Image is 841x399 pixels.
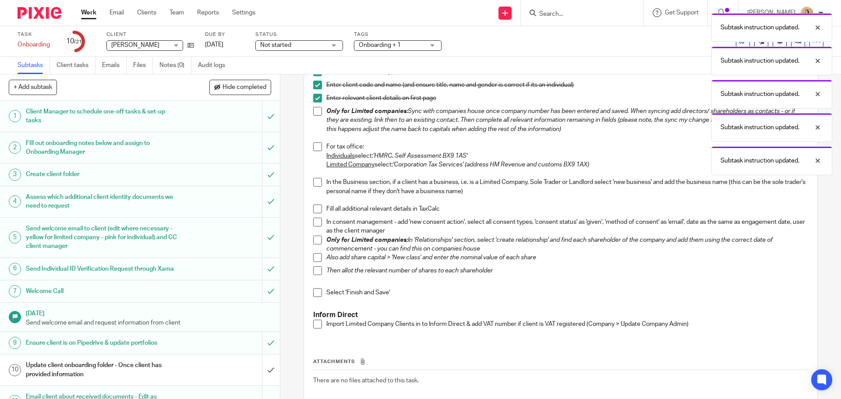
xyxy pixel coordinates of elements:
[326,254,536,261] em: Also add share capital > 'New class' and enter the nominal value of each share
[26,137,177,159] h1: FIll out onboarding notes below and assign to Onboarding Manager
[9,141,21,154] div: 2
[393,162,589,168] em: 'Corporation Tax Services' (address HM Revenue and customs BX9 1AX)
[326,153,355,159] u: Individuals
[110,8,124,17] a: Email
[26,359,177,381] h1: Update client onboarding folder - Once client has provided information
[26,168,177,181] h1: Create client folder
[26,307,271,318] h1: [DATE]
[26,285,177,298] h1: Welcome Call
[9,263,21,275] div: 6
[313,378,419,384] span: There are no files attached to this task.
[74,39,82,44] small: /21
[209,80,271,95] button: Hide completed
[137,8,156,17] a: Clients
[26,318,271,327] p: Send welcome email and request information from client
[205,31,244,38] label: Due by
[9,285,21,297] div: 7
[326,237,774,252] em: In 'Relationships' section, select 'create relationship' and find each shareholder of the company...
[197,8,219,17] a: Reports
[326,218,808,236] p: In consent management - add 'new consent action', select all consent types, 'consent status' as '...
[721,123,799,132] p: Subtask instruction updated.
[26,336,177,350] h1: Ensure client is on Pipedrive & update portfolios
[326,160,808,169] p: select:
[800,6,814,20] img: Linkedin%20Posts%20-%20Client%20success%20stories%20(1).png
[18,31,53,38] label: Task
[721,90,799,99] p: Subtask instruction updated.
[205,42,223,48] span: [DATE]
[18,40,53,49] div: Onboarding
[223,84,266,91] span: Hide completed
[326,94,808,102] p: Enter relevant client details on first page
[9,80,57,95] button: + Add subtask
[354,31,442,38] label: Tags
[26,191,177,213] h1: Assess which additional client identity documents we need to request
[26,105,177,127] h1: Client Manager to schedule one-off tasks & set-up tasks
[102,57,127,74] a: Emails
[326,237,408,243] em: Only for Limited companies:
[326,268,493,274] em: Then allot the relevant number of shares to each shareholder
[326,178,808,196] p: In the Business section, if a client has a business, i.e. is a Limited Company, Sole Trader or La...
[313,311,358,318] strong: Inform Direct
[18,7,61,19] img: Pixie
[721,56,799,65] p: Subtask instruction updated.
[326,320,808,328] p: Import Limited Company Clients in to Inform Direct & add VAT number if client is VAT registered (...
[66,36,82,46] div: 10
[313,359,355,364] span: Attachments
[9,364,21,376] div: 10
[326,162,375,168] u: Limited Company
[133,57,153,74] a: Files
[26,222,177,253] h1: Send welcome email to client (edit where necessary - yellow for limited company - pink for indivi...
[57,57,95,74] a: Client tasks
[326,152,808,160] p: select:
[18,57,50,74] a: Subtasks
[326,108,408,114] em: Only for Limited companies:
[9,337,21,349] div: 9
[359,42,401,48] span: Onboarding + 1
[721,156,799,165] p: Subtask instruction updated.
[326,81,808,89] p: Enter client code and name (and ensure title, name and gender is correct if its an individual)
[326,205,808,213] p: Fill all additional relevant details in TaxCalc
[255,31,343,38] label: Status
[81,8,96,17] a: Work
[326,108,807,132] em: Sync with companies house once company number has been entered and saved. When syncing add direct...
[9,195,21,208] div: 4
[9,169,21,181] div: 3
[721,23,799,32] p: Subtask instruction updated.
[9,231,21,244] div: 5
[326,288,808,297] p: Select 'Finish and Save'
[159,57,191,74] a: Notes (0)
[373,153,467,159] em: 'HMRC, Self Assessment BX9 1AS'
[106,31,194,38] label: Client
[111,42,159,48] span: [PERSON_NAME]
[26,262,177,275] h1: Send Individual ID Verification Request through Xama
[9,110,21,122] div: 1
[198,57,232,74] a: Audit logs
[326,142,808,151] p: For tax office:
[232,8,255,17] a: Settings
[170,8,184,17] a: Team
[260,42,291,48] span: Not started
